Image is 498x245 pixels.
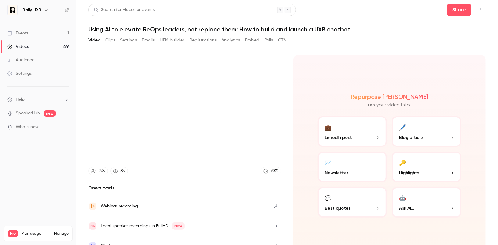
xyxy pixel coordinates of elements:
span: Best quotes [325,205,351,211]
button: Embed [245,35,260,45]
a: 84 [110,167,128,175]
button: 🖊️Blog article [392,116,461,147]
button: ✉️Newsletter [318,152,387,182]
iframe: Noticeable Trigger [62,124,69,130]
span: New [172,222,185,230]
span: Help [16,96,25,103]
div: 234 [99,168,105,174]
button: Analytics [221,35,240,45]
div: 💼 [325,122,332,132]
span: Pro [8,230,18,237]
button: 💬Best quotes [318,187,387,218]
span: Ask Ai... [399,205,414,211]
div: 🤖 [399,193,406,203]
button: 🔑Highlights [392,152,461,182]
button: Emails [142,35,155,45]
button: Polls [264,35,273,45]
span: What's new [16,124,39,130]
div: Search for videos or events [94,7,155,13]
button: 🤖Ask Ai... [392,187,461,218]
li: help-dropdown-opener [7,96,69,103]
div: Local speaker recordings in FullHD [101,222,185,230]
button: 💼LinkedIn post [318,116,387,147]
span: Newsletter [325,170,349,176]
a: SpeakerHub [16,110,40,117]
button: Top Bar Actions [476,5,486,15]
div: 84 [120,168,125,174]
img: Rally UXR [8,5,17,15]
button: UTM builder [160,35,185,45]
span: Plan usage [22,231,50,236]
a: 70% [261,167,281,175]
button: Clips [105,35,115,45]
div: Videos [7,44,29,50]
div: ✉️ [325,158,332,167]
div: Webinar recording [101,203,138,210]
div: 🖊️ [399,122,406,132]
a: 234 [88,167,108,175]
h2: Downloads [88,184,281,192]
div: Events [7,30,28,36]
div: 70 % [271,168,278,174]
a: Manage [54,231,69,236]
p: Turn your video into... [366,102,413,109]
button: CTA [278,35,286,45]
h1: Using AI to elevate ReOps leaders, not replace them: How to build and launch a UXR chatbot [88,26,486,33]
button: Settings [120,35,137,45]
button: Registrations [189,35,217,45]
span: new [44,110,56,117]
div: 💬 [325,193,332,203]
div: Settings [7,70,32,77]
span: Highlights [399,170,419,176]
button: Share [447,4,471,16]
h6: Rally UXR [23,7,41,13]
span: LinkedIn post [325,134,352,141]
div: 🔑 [399,158,406,167]
span: Blog article [399,134,423,141]
h2: Repurpose [PERSON_NAME] [351,93,428,100]
button: Video [88,35,100,45]
div: Audience [7,57,34,63]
